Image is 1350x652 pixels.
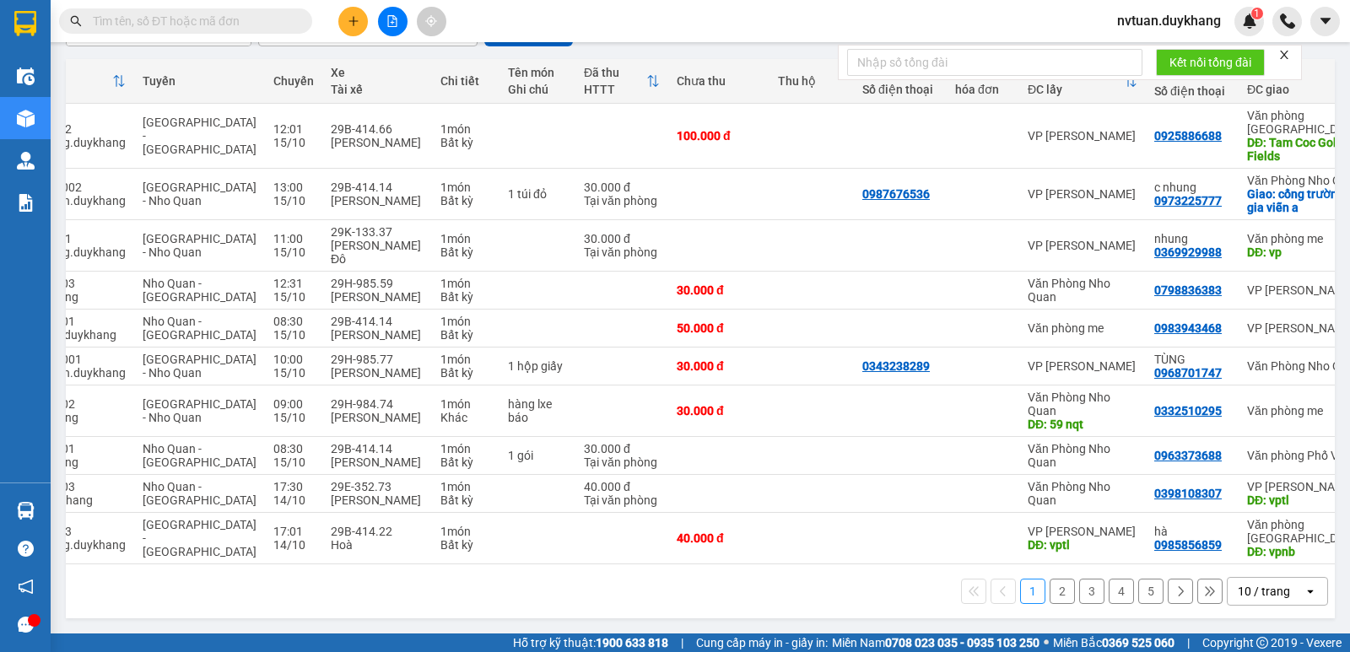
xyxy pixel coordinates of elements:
[1156,49,1265,76] button: Kết nối tổng đài
[273,245,314,259] div: 15/10
[18,617,34,633] span: message
[584,66,646,79] div: Đã thu
[143,353,256,380] span: [GEOGRAPHIC_DATA] - Nho Quan
[1251,8,1263,19] sup: 1
[440,366,491,380] div: Bất kỳ
[1154,129,1222,143] div: 0925886688
[677,404,761,418] div: 30.000 đ
[386,15,398,27] span: file-add
[273,315,314,328] div: 08:30
[862,187,930,201] div: 0987676536
[1238,583,1290,600] div: 10 / trang
[1044,639,1049,646] span: ⚪️
[440,411,491,424] div: Khác
[331,83,424,96] div: Tài xế
[273,442,314,455] div: 08:30
[1154,321,1222,335] div: 0983943468
[1028,321,1137,335] div: Văn phòng me
[17,502,35,520] img: warehouse-icon
[778,74,845,88] div: Thu hộ
[273,181,314,194] div: 13:00
[17,67,35,85] img: warehouse-icon
[440,232,491,245] div: 1 món
[93,12,292,30] input: Tìm tên, số ĐT hoặc mã đơn
[677,129,761,143] div: 100.000 đ
[143,181,256,207] span: [GEOGRAPHIC_DATA] - Nho Quan
[1104,10,1234,31] span: nvtuan.duykhang
[584,493,660,507] div: Tại văn phòng
[584,245,660,259] div: Tại văn phòng
[331,122,424,136] div: 29B-414.66
[1028,418,1137,431] div: DĐ: 59 nqt
[18,579,34,595] span: notification
[18,541,34,557] span: question-circle
[1154,404,1222,418] div: 0332510295
[1028,187,1137,201] div: VP [PERSON_NAME]
[273,411,314,424] div: 15/10
[847,49,1142,76] input: Nhập số tổng đài
[331,493,424,507] div: [PERSON_NAME]
[1254,8,1260,19] span: 1
[440,122,491,136] div: 1 món
[596,636,668,649] strong: 1900 633 818
[1154,84,1230,98] div: Số điện thoại
[508,187,567,201] div: 1 túi đỏ
[584,83,646,96] div: HTTT
[440,181,491,194] div: 1 món
[143,442,256,469] span: Nho Quan - [GEOGRAPHIC_DATA]
[440,315,491,328] div: 1 món
[1028,442,1137,469] div: Văn Phòng Nho Quan
[1154,283,1222,297] div: 0798836383
[440,538,491,552] div: Bất kỳ
[331,194,424,207] div: [PERSON_NAME]
[338,7,368,36] button: plus
[584,455,660,469] div: Tại văn phòng
[1154,525,1230,538] div: hà
[508,83,567,96] div: Ghi chú
[1187,633,1190,652] span: |
[1310,7,1340,36] button: caret-down
[575,59,668,104] th: Toggle SortBy
[1028,277,1137,304] div: Văn Phòng Nho Quan
[584,194,660,207] div: Tại văn phòng
[677,321,761,335] div: 50.000 đ
[440,397,491,411] div: 1 món
[681,633,683,652] span: |
[440,194,491,207] div: Bất kỳ
[440,136,491,149] div: Bất kỳ
[331,239,424,266] div: [PERSON_NAME] Đô
[273,353,314,366] div: 10:00
[331,480,424,493] div: 29E-352.73
[1028,359,1137,373] div: VP [PERSON_NAME]
[273,277,314,290] div: 12:31
[440,480,491,493] div: 1 món
[1256,637,1268,649] span: copyright
[508,397,567,424] div: hàng lxe báo
[331,455,424,469] div: [PERSON_NAME]
[143,480,256,507] span: Nho Quan - [GEOGRAPHIC_DATA]
[885,636,1039,649] strong: 0708 023 035 - 0935 103 250
[513,633,668,652] span: Hỗ trợ kỹ thuật:
[1278,49,1290,61] span: close
[143,116,256,156] span: [GEOGRAPHIC_DATA] - [GEOGRAPHIC_DATA]
[273,290,314,304] div: 15/10
[331,181,424,194] div: 29B-414.14
[440,328,491,342] div: Bất kỳ
[1154,366,1222,380] div: 0968701747
[677,531,761,545] div: 40.000 đ
[1028,391,1137,418] div: Văn Phòng Nho Quan
[508,449,567,462] div: 1 gói
[1138,579,1164,604] button: 5
[331,225,424,239] div: 29K-133.37
[1102,636,1174,649] strong: 0369 525 060
[143,518,256,558] span: [GEOGRAPHIC_DATA] - [GEOGRAPHIC_DATA]
[696,633,828,652] span: Cung cấp máy in - giấy in:
[1154,487,1222,500] div: 0398108307
[143,315,256,342] span: Nho Quan - [GEOGRAPHIC_DATA]
[584,480,660,493] div: 40.000 đ
[1154,353,1230,366] div: TÙNG
[677,283,761,297] div: 30.000 đ
[273,480,314,493] div: 17:30
[331,136,424,149] div: [PERSON_NAME]
[273,366,314,380] div: 15/10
